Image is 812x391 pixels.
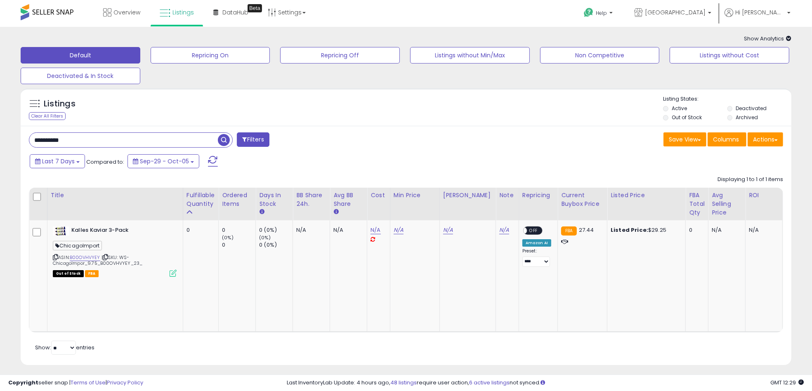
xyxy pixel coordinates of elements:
[371,226,380,234] a: N/A
[371,191,387,200] div: Cost
[645,8,706,16] span: [GEOGRAPHIC_DATA]
[8,379,38,386] strong: Copyright
[86,158,124,166] span: Compared to:
[713,135,739,144] span: Columns
[735,8,785,16] span: Hi [PERSON_NAME]
[248,4,262,12] div: Tooltip anchor
[29,112,66,120] div: Clear All Filters
[672,114,702,121] label: Out of Stock
[540,47,660,64] button: Non Competitive
[53,241,102,250] span: ChicagoImport
[443,226,453,234] a: N/A
[611,226,679,234] div: $29.25
[222,234,234,241] small: (0%)
[296,226,323,234] div: N/A
[522,191,554,200] div: Repricing
[708,132,746,146] button: Columns
[522,248,551,266] div: Preset:
[186,191,215,208] div: Fulfillable Quantity
[85,270,99,277] span: FBA
[736,114,758,121] label: Archived
[107,379,143,386] a: Privacy Policy
[280,47,400,64] button: Repricing Off
[394,191,436,200] div: Min Price
[596,9,607,16] span: Help
[140,157,189,165] span: Sep-29 - Oct-05
[53,270,84,277] span: All listings that are currently out of stock and unavailable for purchase on Amazon
[222,241,255,249] div: 0
[611,191,682,200] div: Listed Price
[35,344,94,351] span: Show: entries
[579,226,594,234] span: 27.44
[749,226,776,234] div: N/A
[748,132,783,146] button: Actions
[394,226,404,234] a: N/A
[333,208,338,216] small: Avg BB Share.
[583,7,594,18] i: Get Help
[689,226,702,234] div: 0
[222,191,252,208] div: Ordered Items
[577,1,621,27] a: Help
[527,227,540,234] span: OFF
[53,226,69,236] img: 41uTBad3flL._SL40_.jpg
[259,208,264,216] small: Days In Stock.
[725,8,791,27] a: Hi [PERSON_NAME]
[522,239,551,247] div: Amazon AI
[499,226,509,234] a: N/A
[499,191,515,200] div: Note
[51,191,179,200] div: Title
[469,379,510,386] a: 6 active listings
[172,8,194,16] span: Listings
[712,191,742,217] div: Avg Selling Price
[296,191,326,208] div: BB Share 24h.
[53,226,177,276] div: ASIN:
[186,226,212,234] div: 0
[259,226,293,234] div: 0 (0%)
[689,191,705,217] div: FBA Total Qty
[21,47,140,64] button: Default
[443,191,492,200] div: [PERSON_NAME]
[390,379,417,386] a: 48 listings
[736,105,767,112] label: Deactivated
[259,241,293,249] div: 0 (0%)
[259,191,289,208] div: Days In Stock
[44,98,76,110] h5: Listings
[672,105,687,112] label: Active
[333,226,361,234] div: N/A
[410,47,530,64] button: Listings without Min/Max
[744,35,791,42] span: Show Analytics
[21,68,140,84] button: Deactivated & In Stock
[222,226,255,234] div: 0
[670,47,789,64] button: Listings without Cost
[30,154,85,168] button: Last 7 Days
[113,8,140,16] span: Overview
[71,379,106,386] a: Terms of Use
[287,379,804,387] div: Last InventoryLab Update: 4 hours ago, require user action, not synced.
[8,379,143,387] div: seller snap | |
[561,226,576,236] small: FBA
[53,254,142,266] span: | SKU: WS-ChicagoImpor_9.75_B00OVHVYEY_23_
[718,176,783,184] div: Displaying 1 to 1 of 1 items
[611,226,648,234] b: Listed Price:
[151,47,270,64] button: Repricing On
[70,254,100,261] a: B00OVHVYEY
[42,157,75,165] span: Last 7 Days
[663,95,791,103] p: Listing States:
[770,379,804,386] span: 2025-10-13 12:29 GMT
[127,154,199,168] button: Sep-29 - Oct-05
[333,191,364,208] div: Avg BB Share
[663,132,706,146] button: Save View
[237,132,269,147] button: Filters
[222,8,248,16] span: DataHub
[561,191,604,208] div: Current Buybox Price
[712,226,739,234] div: N/A
[749,191,779,200] div: ROI
[71,226,172,236] b: Kalles Kaviar 3-Pack
[259,234,271,241] small: (0%)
